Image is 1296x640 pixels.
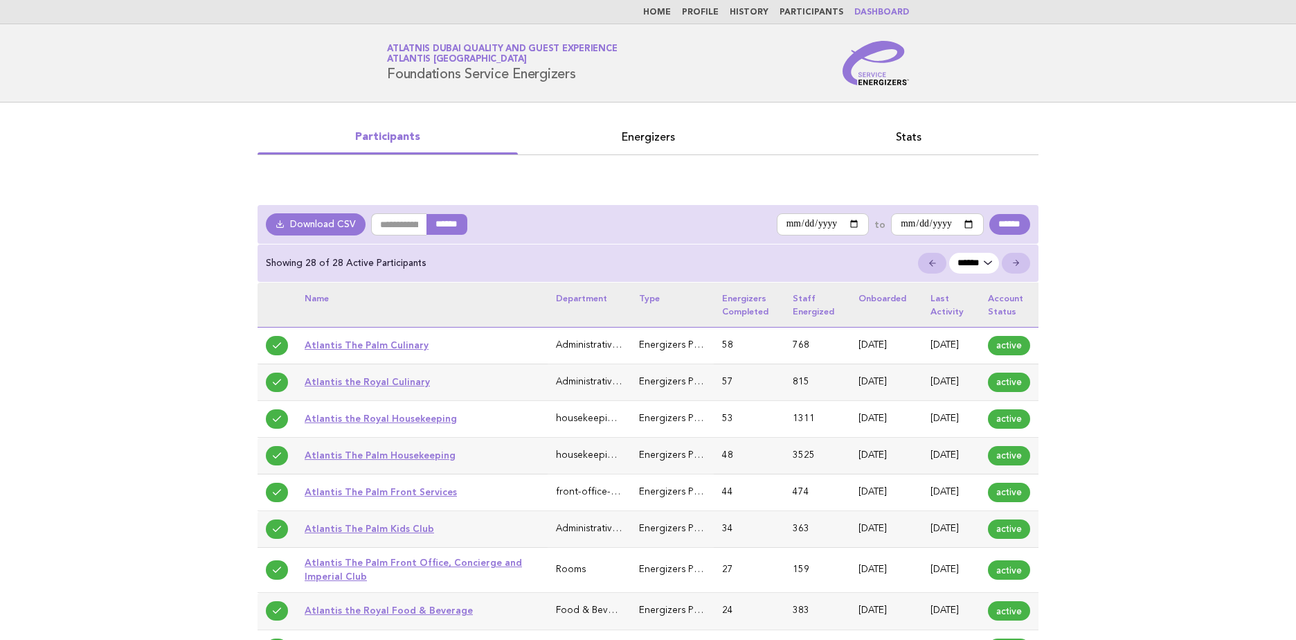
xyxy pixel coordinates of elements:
[548,283,631,327] th: Department
[305,376,430,387] a: Atlantis the Royal Culinary
[305,339,429,350] a: Atlantis The Palm Culinary
[730,8,768,17] a: History
[305,413,457,424] a: Atlantis the Royal Housekeeping
[639,606,735,615] span: Energizers Participant
[714,438,784,474] td: 48
[784,548,850,593] td: 159
[988,560,1030,580] span: active
[714,327,784,364] td: 58
[556,488,674,497] span: front-office-guest-services
[639,377,735,386] span: Energizers Participant
[784,283,850,327] th: Staff energized
[258,127,518,147] a: Participants
[714,511,784,548] td: 34
[922,364,980,400] td: [DATE]
[850,283,922,327] th: Onboarded
[988,483,1030,502] span: active
[988,519,1030,539] span: active
[778,127,1038,147] a: Stats
[714,364,784,400] td: 57
[922,474,980,511] td: [DATE]
[518,127,778,147] a: Energizers
[784,364,850,400] td: 815
[980,283,1038,327] th: Account status
[556,565,586,574] span: Rooms
[780,8,843,17] a: Participants
[988,373,1030,392] span: active
[639,414,735,423] span: Energizers Participant
[922,438,980,474] td: [DATE]
[387,45,617,81] h1: Foundations Service Energizers
[387,44,617,64] a: Atlatnis Dubai Quality and Guest ExperienceAtlantis [GEOGRAPHIC_DATA]
[988,601,1030,621] span: active
[714,400,784,437] td: 53
[850,327,922,364] td: [DATE]
[639,488,735,497] span: Energizers Participant
[850,364,922,400] td: [DATE]
[850,511,922,548] td: [DATE]
[922,283,980,327] th: Last activity
[922,593,980,630] td: [DATE]
[266,257,426,269] p: Showing 28 of 28 Active Participants
[714,283,784,327] th: Energizers completed
[988,446,1030,465] span: active
[305,450,456,461] a: Atlantis The Palm Housekeeping
[387,55,527,64] span: Atlantis [GEOGRAPHIC_DATA]
[922,400,980,437] td: [DATE]
[850,400,922,437] td: [DATE]
[556,451,655,460] span: housekeeping-laundry
[850,593,922,630] td: [DATE]
[556,414,655,423] span: housekeeping-laundry
[922,511,980,548] td: [DATE]
[305,557,522,582] a: Atlantis The Palm Front Office, Concierge and Imperial Club
[784,327,850,364] td: 768
[988,409,1030,429] span: active
[784,593,850,630] td: 383
[874,218,885,231] label: to
[556,341,813,350] span: Administrative & General (Executive Office, HR, IT, Finance)
[556,524,813,533] span: Administrative & General (Executive Office, HR, IT, Finance)
[639,565,735,574] span: Energizers Participant
[639,524,735,533] span: Energizers Participant
[714,548,784,593] td: 27
[643,8,671,17] a: Home
[784,400,850,437] td: 1311
[784,474,850,511] td: 474
[922,548,980,593] td: [DATE]
[850,474,922,511] td: [DATE]
[682,8,719,17] a: Profile
[714,593,784,630] td: 24
[850,438,922,474] td: [DATE]
[266,213,366,235] a: Download CSV
[556,606,633,615] span: Food & Beverage
[784,438,850,474] td: 3525
[843,41,909,85] img: Service Energizers
[631,283,714,327] th: Type
[922,327,980,364] td: [DATE]
[305,605,473,616] a: Atlantis the Royal Food & Beverage
[784,511,850,548] td: 363
[639,341,735,350] span: Energizers Participant
[850,548,922,593] td: [DATE]
[556,377,813,386] span: Administrative & General (Executive Office, HR, IT, Finance)
[854,8,909,17] a: Dashboard
[305,523,434,534] a: Atlantis The Palm Kids Club
[296,283,548,327] th: Name
[714,474,784,511] td: 44
[988,336,1030,355] span: active
[305,486,457,497] a: Atlantis The Palm Front Services
[639,451,735,460] span: Energizers Participant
